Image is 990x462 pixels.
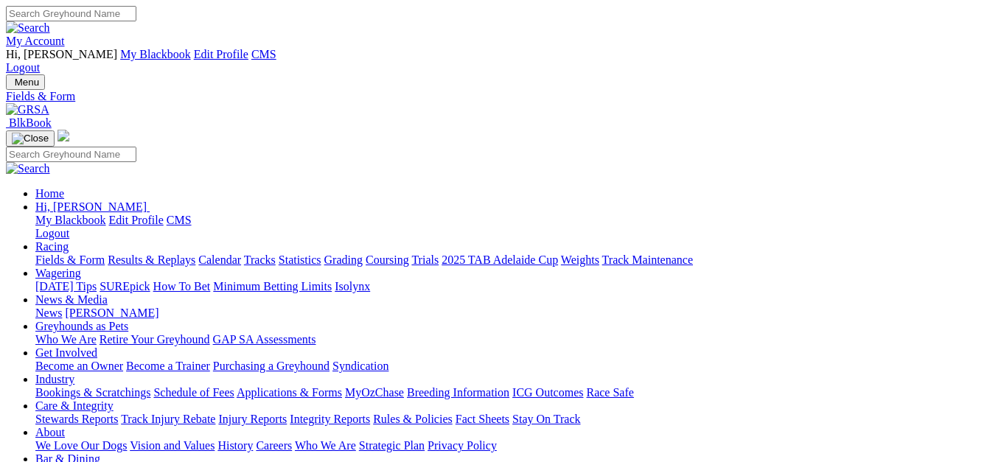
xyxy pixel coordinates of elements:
a: Become an Owner [35,360,123,372]
a: Industry [35,373,74,385]
a: Logout [6,61,40,74]
a: Grading [324,253,363,266]
a: Isolynx [335,280,370,293]
a: Fields & Form [6,90,984,103]
a: My Account [6,35,65,47]
a: Track Maintenance [602,253,693,266]
a: Coursing [366,253,409,266]
a: Bookings & Scratchings [35,386,150,399]
a: Purchasing a Greyhound [213,360,330,372]
span: BlkBook [9,116,52,129]
a: Privacy Policy [428,439,497,452]
button: Toggle navigation [6,130,55,147]
a: Race Safe [586,386,633,399]
div: News & Media [35,307,984,320]
a: Who We Are [295,439,356,452]
a: Injury Reports [218,413,287,425]
a: Edit Profile [109,214,164,226]
a: News & Media [35,293,108,306]
a: News [35,307,62,319]
a: Logout [35,227,69,239]
a: Get Involved [35,346,97,359]
a: Results & Replays [108,253,195,266]
a: Hi, [PERSON_NAME] [35,200,150,213]
a: Weights [561,253,599,266]
a: Track Injury Rebate [121,413,215,425]
a: How To Bet [153,280,211,293]
a: Care & Integrity [35,399,114,412]
a: Strategic Plan [359,439,425,452]
div: Get Involved [35,360,984,373]
a: Applications & Forms [237,386,342,399]
a: BlkBook [6,116,52,129]
a: Become a Trainer [126,360,210,372]
a: Syndication [332,360,388,372]
div: My Account [6,48,984,74]
a: Racing [35,240,69,253]
a: Tracks [244,253,276,266]
a: Trials [411,253,439,266]
a: 2025 TAB Adelaide Cup [442,253,558,266]
span: Menu [15,77,39,88]
img: Search [6,21,50,35]
a: MyOzChase [345,386,404,399]
a: Who We Are [35,333,97,346]
a: Home [35,187,64,200]
img: logo-grsa-white.png [57,130,69,141]
a: My Blackbook [120,48,191,60]
a: Vision and Values [130,439,215,452]
div: Greyhounds as Pets [35,333,984,346]
input: Search [6,147,136,162]
a: CMS [251,48,276,60]
a: Minimum Betting Limits [213,280,332,293]
div: Industry [35,386,984,399]
a: My Blackbook [35,214,106,226]
div: Racing [35,253,984,267]
a: Wagering [35,267,81,279]
a: Integrity Reports [290,413,370,425]
a: [DATE] Tips [35,280,97,293]
a: Rules & Policies [373,413,453,425]
img: GRSA [6,103,49,116]
a: We Love Our Dogs [35,439,127,452]
img: Close [12,133,49,144]
input: Search [6,6,136,21]
a: Fact Sheets [456,413,509,425]
a: ICG Outcomes [512,386,583,399]
a: GAP SA Assessments [213,333,316,346]
a: Edit Profile [194,48,248,60]
img: Search [6,162,50,175]
a: History [217,439,253,452]
a: About [35,426,65,438]
a: Greyhounds as Pets [35,320,128,332]
a: Schedule of Fees [153,386,234,399]
a: Fields & Form [35,253,105,266]
a: Stewards Reports [35,413,118,425]
a: Retire Your Greyhound [100,333,210,346]
a: Statistics [279,253,321,266]
a: CMS [167,214,192,226]
a: SUREpick [100,280,150,293]
a: Calendar [198,253,241,266]
button: Toggle navigation [6,74,45,90]
span: Hi, [PERSON_NAME] [35,200,147,213]
span: Hi, [PERSON_NAME] [6,48,117,60]
div: Wagering [35,280,984,293]
a: Careers [256,439,292,452]
a: Stay On Track [512,413,580,425]
div: About [35,439,984,452]
div: Care & Integrity [35,413,984,426]
a: Breeding Information [407,386,509,399]
div: Hi, [PERSON_NAME] [35,214,984,240]
a: [PERSON_NAME] [65,307,158,319]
